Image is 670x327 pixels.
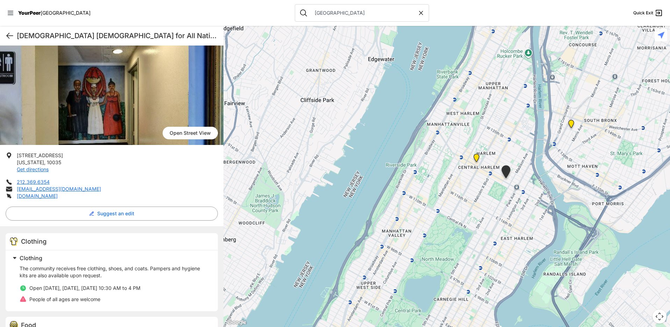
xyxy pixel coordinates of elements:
div: Uptown/Harlem DYCD Youth Drop-in Center [472,154,481,165]
span: Open [DATE], [DATE], [DATE] 10:30 AM to 4 PM [29,285,141,291]
div: East Harlem [500,165,512,181]
p: The community receives free clothing, shoes, and coats. Pampers and hygiene kits are also availab... [20,265,209,279]
span: YourPeer [18,10,41,16]
button: Map camera controls [653,309,667,323]
a: 212.369.6354 [17,179,50,185]
span: Open Street View [163,127,218,139]
a: [EMAIL_ADDRESS][DOMAIN_NAME] [17,186,101,192]
a: [DOMAIN_NAME] [17,193,58,199]
span: 10035 [47,159,61,165]
a: Get directions [17,166,49,172]
a: YourPeer[GEOGRAPHIC_DATA] [18,11,91,15]
span: Quick Exit [633,10,653,16]
img: Google [225,318,248,327]
a: Open this area in Google Maps (opens a new window) [225,318,248,327]
span: [STREET_ADDRESS] [17,152,63,158]
input: Search [311,9,418,16]
span: [US_STATE] [17,159,44,165]
span: Clothing [20,255,42,262]
span: Suggest an edit [97,210,134,217]
h1: [DEMOGRAPHIC_DATA] [DEMOGRAPHIC_DATA] for All Nations [17,31,218,41]
span: Clothing [21,238,47,245]
span: People of all ages are welcome [29,296,100,302]
a: Quick Exit [633,9,663,17]
button: Suggest an edit [6,207,218,221]
span: [GEOGRAPHIC_DATA] [41,10,91,16]
span: , [44,159,45,165]
div: Harm Reduction Center [567,120,576,131]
